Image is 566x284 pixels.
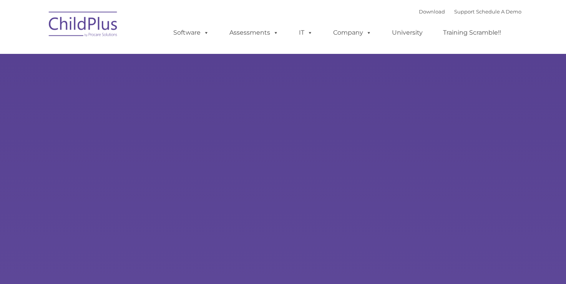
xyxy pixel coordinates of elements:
a: Download [419,8,445,15]
a: Schedule A Demo [476,8,521,15]
font: | [419,8,521,15]
a: Software [166,25,217,40]
a: IT [291,25,320,40]
a: Support [454,8,475,15]
img: ChildPlus by Procare Solutions [45,6,122,45]
a: University [384,25,430,40]
a: Assessments [222,25,286,40]
a: Company [325,25,379,40]
a: Training Scramble!! [435,25,509,40]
